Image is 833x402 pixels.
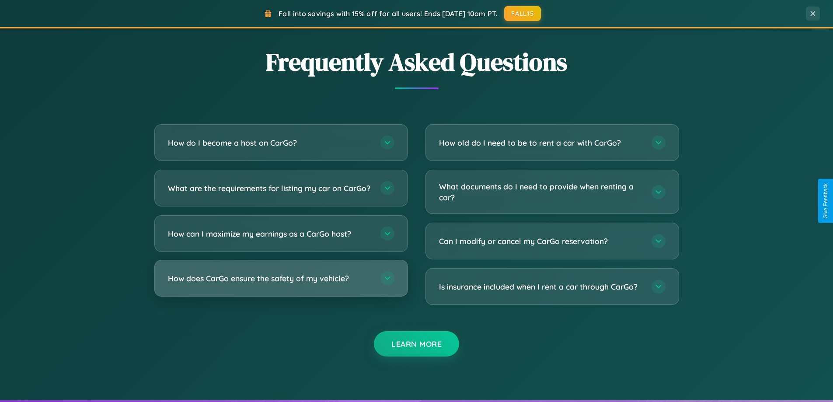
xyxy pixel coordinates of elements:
[439,281,643,292] h3: Is insurance included when I rent a car through CarGo?
[439,181,643,203] h3: What documents do I need to provide when renting a car?
[168,183,372,194] h3: What are the requirements for listing my car on CarGo?
[504,6,541,21] button: FALL15
[168,137,372,148] h3: How do I become a host on CarGo?
[154,45,679,79] h2: Frequently Asked Questions
[823,183,829,219] div: Give Feedback
[168,273,372,284] h3: How does CarGo ensure the safety of my vehicle?
[374,331,459,357] button: Learn More
[439,236,643,247] h3: Can I modify or cancel my CarGo reservation?
[439,137,643,148] h3: How old do I need to be to rent a car with CarGo?
[279,9,498,18] span: Fall into savings with 15% off for all users! Ends [DATE] 10am PT.
[168,228,372,239] h3: How can I maximize my earnings as a CarGo host?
